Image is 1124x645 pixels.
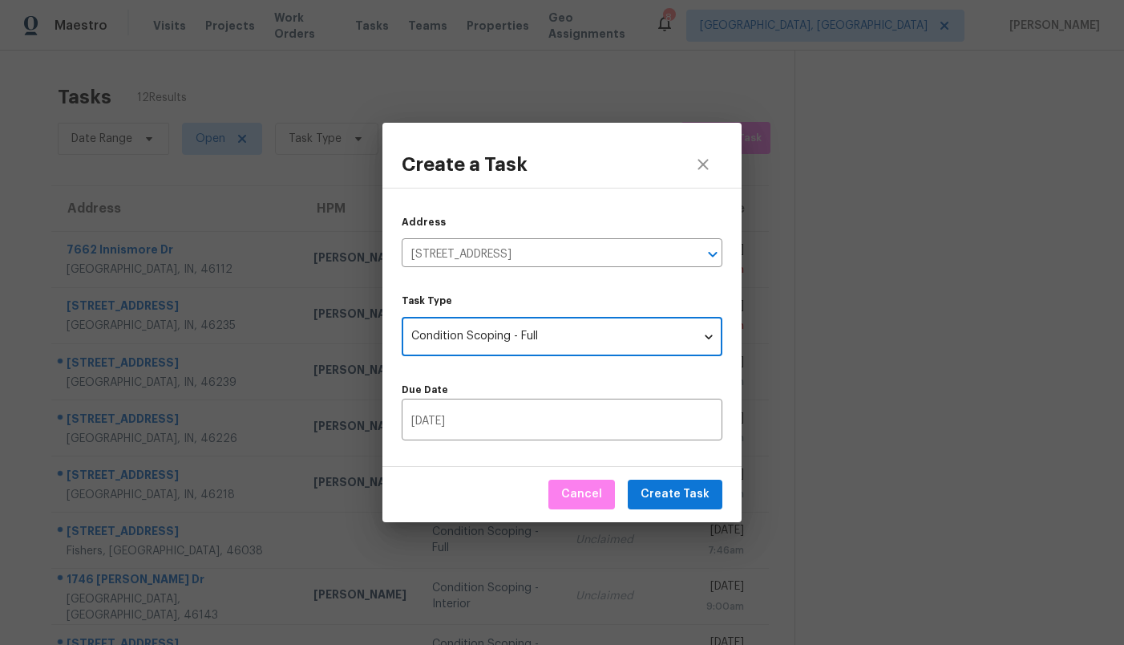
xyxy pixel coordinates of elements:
button: Cancel [548,480,615,509]
label: Due Date [402,385,722,395]
button: Open [701,243,724,266]
h3: Create a Task [402,153,528,176]
span: Create Task [641,485,710,505]
span: Cancel [561,485,602,505]
label: Address [402,217,446,227]
button: close [684,145,722,184]
label: Task Type [402,296,722,306]
input: Search by address [402,242,677,267]
button: Create Task [628,480,722,509]
div: Condition Scoping - Full [402,318,722,357]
